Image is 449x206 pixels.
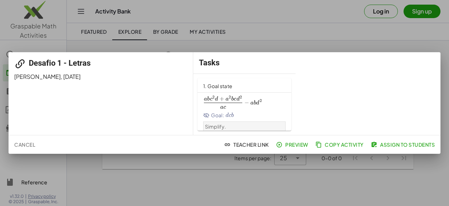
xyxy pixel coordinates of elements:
[29,59,91,67] span: Desafio 1 - Letras
[204,96,210,102] span: ab
[14,73,61,80] span: [PERSON_NAME]
[256,100,259,106] span: d
[223,104,226,110] span: c
[11,138,38,151] button: Cancel
[317,141,364,148] span: Copy Activity
[14,141,35,148] span: Cancel
[61,73,81,80] span: , [DATE]
[372,141,435,148] span: Assign to Students
[203,83,232,89] span: 1. Goal state
[193,52,296,74] div: Tasks
[212,94,215,99] span: 2
[229,113,231,118] span: c
[215,96,218,102] span: d
[231,96,234,102] span: b
[220,104,223,110] span: a
[234,96,236,102] span: c
[226,113,229,118] span: d
[220,95,224,102] span: +
[275,138,311,151] button: Preview
[229,94,231,99] span: 2
[240,94,242,99] span: 2
[223,138,272,151] button: Teacher Link
[369,138,438,151] button: Assign to Students
[226,141,269,148] span: Teacher Link
[205,123,284,130] p: Simplify.
[244,99,249,106] span: −
[210,96,212,102] span: c
[226,96,229,102] span: a
[203,112,210,119] i: Goal State is hidden.
[198,78,291,131] a: 1. Goal stateGoal:Simplify.
[242,96,243,104] span: ​
[237,96,240,102] span: d
[314,138,367,151] button: Copy Activity
[260,98,262,103] span: 2
[277,141,308,148] span: Preview
[231,113,234,118] span: b
[250,100,256,106] span: ab
[203,112,224,119] span: Goal:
